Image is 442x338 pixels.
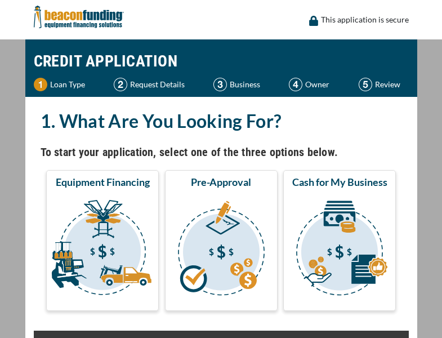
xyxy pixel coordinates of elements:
p: Owner [305,78,329,91]
img: Cash for My Business [285,193,394,306]
h1: CREDIT APPLICATION [34,45,409,78]
img: Step 5 [359,78,372,91]
button: Cash for My Business [283,170,396,311]
img: Step 1 [34,78,47,91]
img: Pre-Approval [167,193,275,306]
img: Equipment Financing [48,193,157,306]
p: Request Details [130,78,185,91]
img: lock icon to convery security [309,16,318,26]
p: Business [230,78,260,91]
p: Review [375,78,400,91]
button: Equipment Financing [46,170,159,311]
span: Pre-Approval [191,175,251,189]
img: Step 4 [289,78,302,91]
p: Loan Type [50,78,85,91]
h4: To start your application, select one of the three options below. [41,143,402,162]
p: This application is secure [321,13,409,26]
img: Step 2 [114,78,127,91]
span: Cash for My Business [292,175,387,189]
img: Step 3 [213,78,227,91]
button: Pre-Approval [165,170,278,311]
h2: 1. What Are You Looking For? [41,108,402,134]
span: Equipment Financing [56,175,150,189]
